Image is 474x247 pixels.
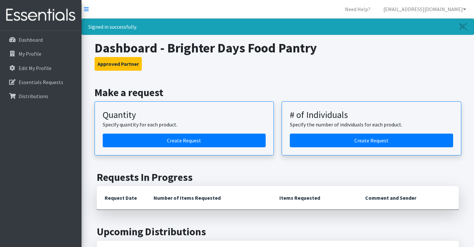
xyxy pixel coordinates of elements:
h3: # of Individuals [290,109,453,121]
a: Essentials Requests [3,76,79,89]
th: Request Date [97,186,146,210]
p: Specify quantity for each product. [103,121,266,128]
p: Specify the number of individuals for each product. [290,121,453,128]
p: My Profile [19,51,41,57]
h2: Upcoming Distributions [97,225,459,238]
th: Comment and Sender [357,186,459,210]
h3: Quantity [103,109,266,121]
a: My Profile [3,47,79,60]
a: Create a request by number of individuals [290,134,453,147]
p: Essentials Requests [19,79,63,85]
p: Distributions [19,93,48,99]
h2: Make a request [95,86,461,99]
p: Edit My Profile [19,65,52,71]
a: Close [453,19,474,35]
a: Edit My Profile [3,62,79,75]
img: HumanEssentials [3,4,79,26]
a: [EMAIL_ADDRESS][DOMAIN_NAME] [378,3,471,16]
a: Distributions [3,90,79,103]
th: Number of Items Requested [146,186,272,210]
div: Signed in successfully. [81,19,474,35]
p: Dashboard [19,36,43,43]
a: Need Help? [340,3,376,16]
h2: Requests In Progress [97,171,459,183]
a: Dashboard [3,33,79,46]
h1: Dashboard - Brighter Days Food Pantry [95,40,461,56]
button: Approved Partner [95,57,142,71]
th: Items Requested [272,186,357,210]
a: Create a request by quantity [103,134,266,147]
